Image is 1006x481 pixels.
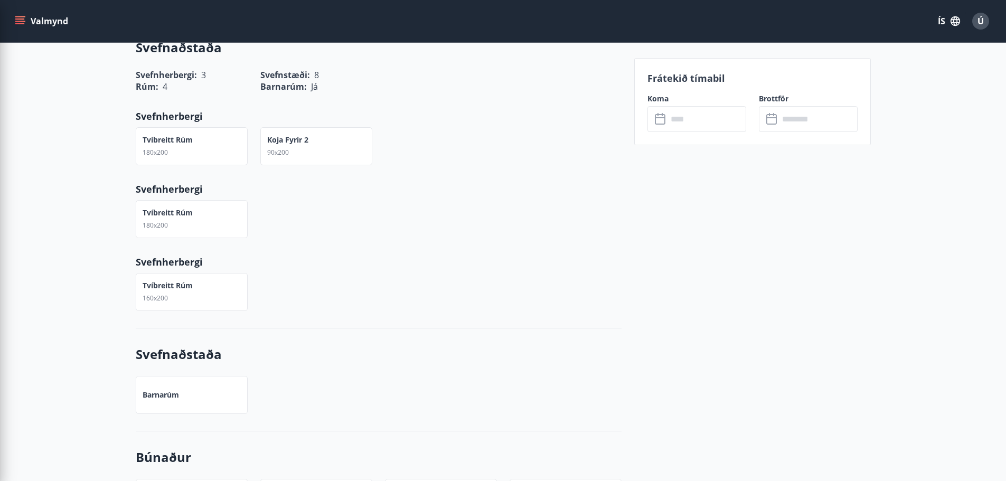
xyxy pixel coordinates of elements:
[143,221,168,230] span: 180x200
[136,39,622,56] h3: Svefnaðstaða
[267,135,308,145] p: Koja fyrir 2
[136,182,622,196] p: Svefnherbergi
[143,208,193,218] p: Tvíbreitt rúm
[143,294,168,303] span: 160x200
[143,135,193,145] p: Tvíbreitt rúm
[136,448,622,466] h3: Búnaður
[136,255,622,269] p: Svefnherbergi
[163,81,167,92] span: 4
[977,15,984,27] span: Ú
[647,71,858,85] p: Frátekið tímabil
[13,12,72,31] button: menu
[968,8,993,34] button: Ú
[136,81,158,92] span: Rúm :
[311,81,318,92] span: Já
[143,390,179,400] p: Barnarúm
[260,81,307,92] span: Barnarúm :
[759,93,858,104] label: Brottför
[136,345,622,363] h3: Svefnaðstaða
[267,148,289,157] span: 90x200
[647,93,746,104] label: Koma
[143,280,193,291] p: Tvíbreitt rúm
[932,12,966,31] button: ÍS
[136,109,622,123] p: Svefnherbergi
[143,148,168,157] span: 180x200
